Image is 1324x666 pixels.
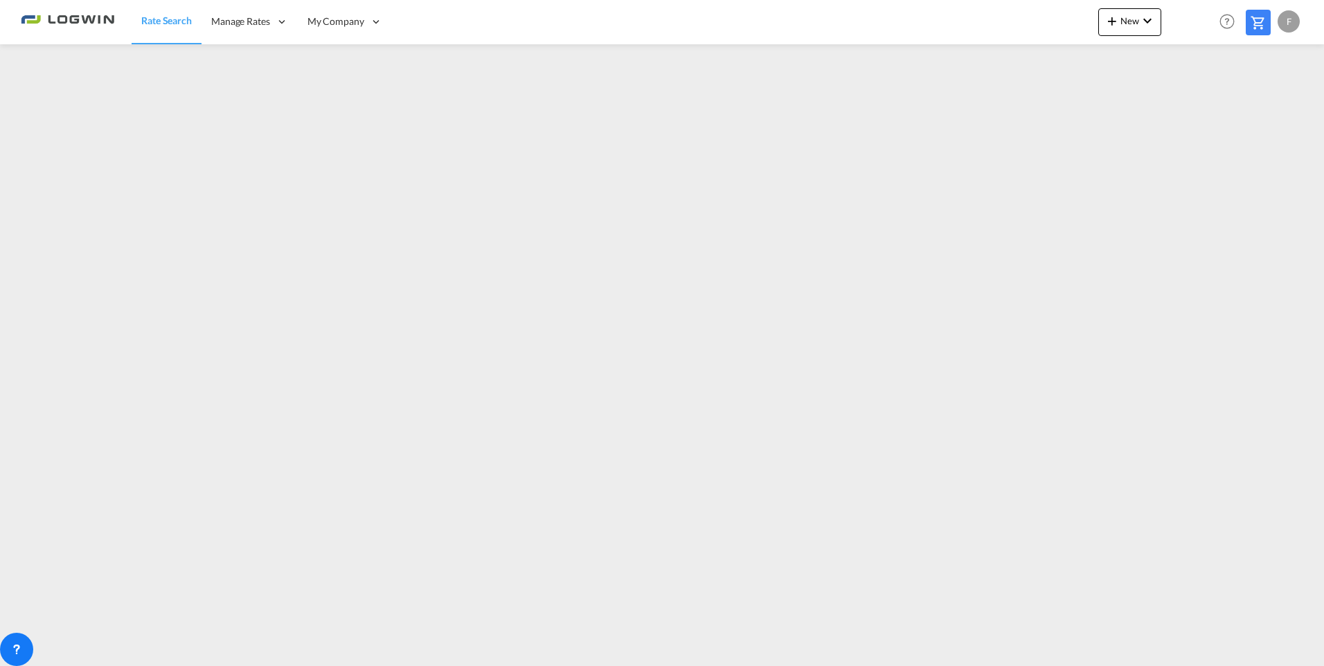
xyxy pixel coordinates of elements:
[141,15,192,26] span: Rate Search
[307,15,364,28] span: My Company
[1139,12,1156,29] md-icon: icon-chevron-down
[1098,8,1161,36] button: icon-plus 400-fgNewicon-chevron-down
[1104,12,1120,29] md-icon: icon-plus 400-fg
[1215,10,1239,33] span: Help
[21,6,114,37] img: 2761ae10d95411efa20a1f5e0282d2d7.png
[211,15,270,28] span: Manage Rates
[1215,10,1246,35] div: Help
[1278,10,1300,33] div: F
[1104,15,1156,26] span: New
